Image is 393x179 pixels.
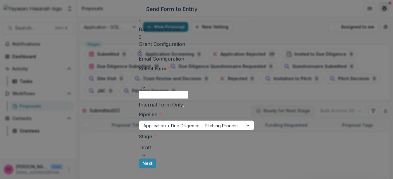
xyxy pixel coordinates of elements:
[139,158,156,168] button: Next
[139,55,254,62] h3: Email Configuration
[139,26,254,33] h3: Basic Information
[139,40,254,48] h3: Grant Configuration
[139,33,254,40] div: 2
[139,65,251,72] label: Select Form
[139,18,254,62] div: Progress
[139,18,254,26] div: 1
[139,48,254,55] div: 3
[139,102,183,108] label: Internal Form Only
[139,111,251,118] label: Pipeline
[139,133,251,140] label: Stage
[379,2,389,12] button: Close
